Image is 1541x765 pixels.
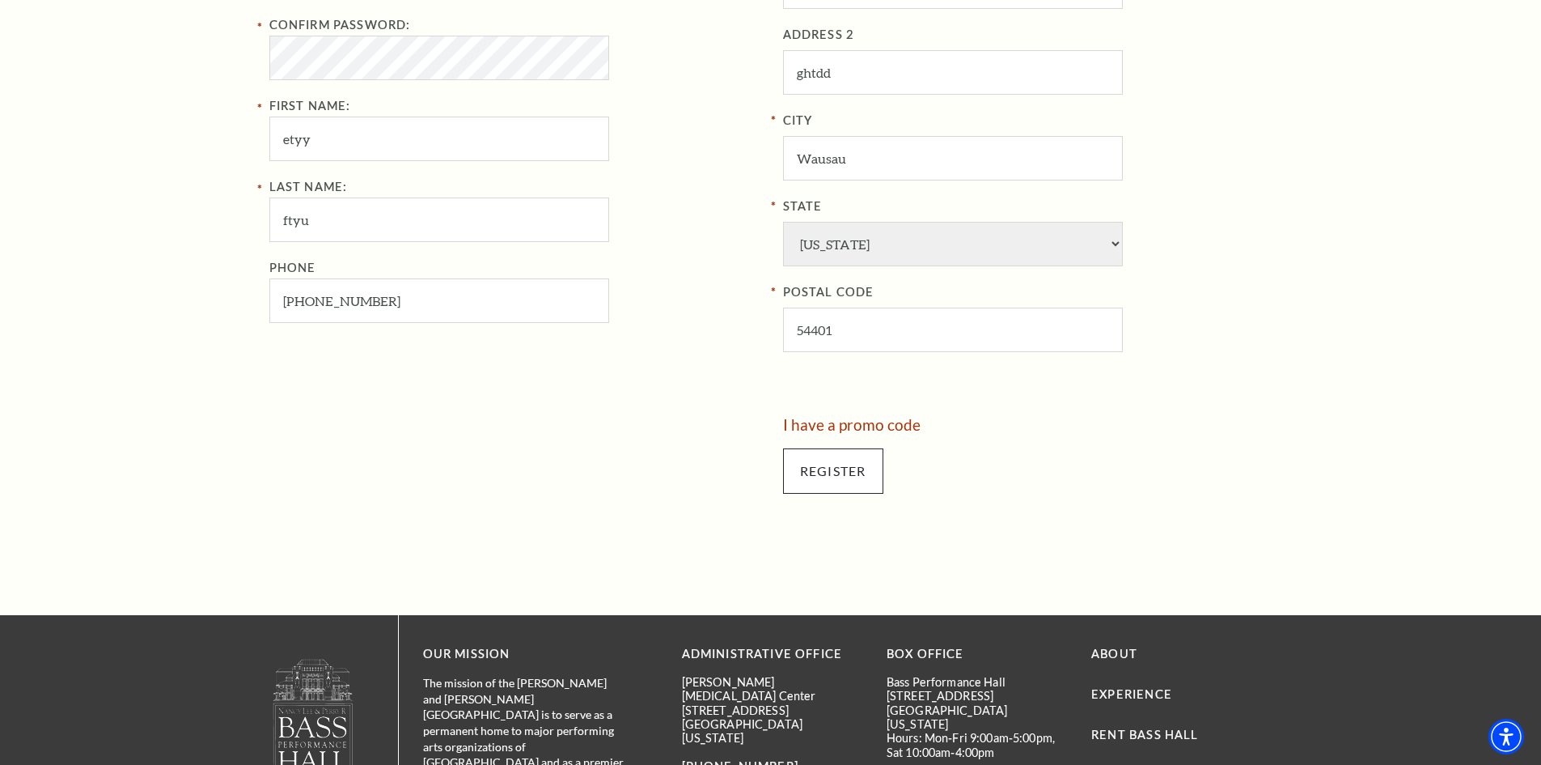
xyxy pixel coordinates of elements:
[682,703,862,717] p: [STREET_ADDRESS]
[269,99,351,113] label: First Name:
[783,283,1272,303] label: POSTAL CODE
[887,689,1067,703] p: [STREET_ADDRESS]
[783,448,883,494] input: Submit button
[783,136,1123,181] input: City
[783,308,1123,352] input: POSTAL CODE
[682,675,862,703] p: [PERSON_NAME][MEDICAL_DATA] Center
[269,180,348,193] label: Last Name:
[887,731,1067,759] p: Hours: Mon-Fri 9:00am-5:00pm, Sat 10:00am-4:00pm
[783,415,921,434] a: I have a promo code
[783,111,1272,131] label: City
[269,18,411,32] label: Confirm Password:
[887,644,1067,665] p: BOX OFFICE
[269,261,316,274] label: Phone
[1091,647,1137,661] a: About
[682,717,862,746] p: [GEOGRAPHIC_DATA][US_STATE]
[887,703,1067,732] p: [GEOGRAPHIC_DATA][US_STATE]
[1091,687,1172,701] a: Experience
[682,644,862,665] p: Administrative Office
[783,197,1272,217] label: State
[783,50,1123,95] input: ADDRESS 2
[1091,728,1198,742] a: Rent Bass Hall
[1488,719,1524,754] div: Accessibility Menu
[423,644,625,665] p: OUR MISSION
[887,675,1067,689] p: Bass Performance Hall
[783,25,1272,45] label: ADDRESS 2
